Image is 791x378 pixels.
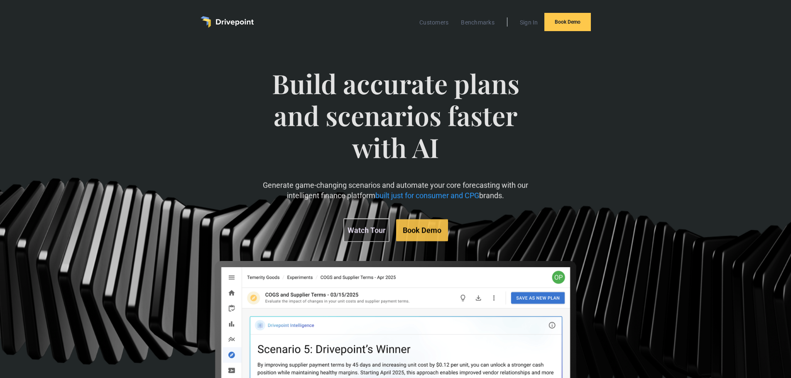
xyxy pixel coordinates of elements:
a: Book Demo [396,219,448,241]
a: home [201,16,254,28]
span: built just for consumer and CPG [375,191,479,200]
a: Customers [415,17,453,28]
a: Watch Tour [343,218,389,242]
span: Build accurate plans and scenarios faster with AI [259,68,532,180]
p: Generate game-changing scenarios and automate your core forecasting with our intelligent finance ... [259,180,532,201]
a: Book Demo [544,13,591,31]
a: Benchmarks [457,17,499,28]
a: Sign In [516,17,542,28]
iframe: profile [3,12,130,76]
